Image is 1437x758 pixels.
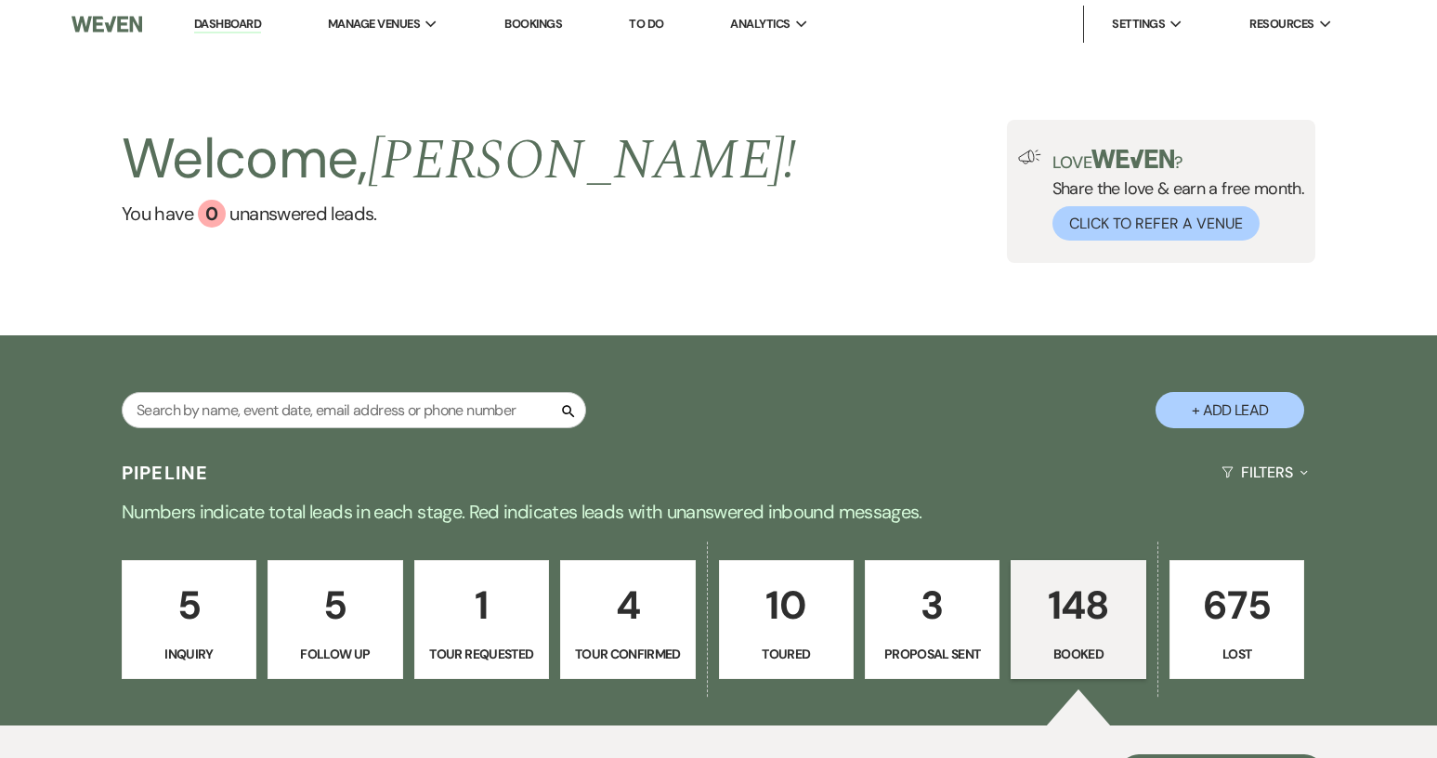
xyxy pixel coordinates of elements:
[50,497,1388,527] p: Numbers indicate total leads in each stage. Red indicates leads with unanswered inbound messages.
[560,560,695,679] a: 4Tour Confirmed
[1182,644,1292,664] p: Lost
[731,644,842,664] p: Toured
[731,574,842,636] p: 10
[877,574,987,636] p: 3
[368,118,797,203] span: [PERSON_NAME] !
[504,16,562,32] a: Bookings
[1023,644,1133,664] p: Booked
[426,644,537,664] p: Tour Requested
[730,15,790,33] span: Analytics
[122,460,209,486] h3: Pipeline
[198,200,226,228] div: 0
[122,120,797,200] h2: Welcome,
[1156,392,1304,428] button: + Add Lead
[629,16,663,32] a: To Do
[1011,560,1145,679] a: 148Booked
[1169,560,1304,679] a: 675Lost
[268,560,402,679] a: 5Follow Up
[122,392,586,428] input: Search by name, event date, email address or phone number
[865,560,999,679] a: 3Proposal Sent
[426,574,537,636] p: 1
[719,560,854,679] a: 10Toured
[134,644,244,664] p: Inquiry
[877,644,987,664] p: Proposal Sent
[1041,150,1305,241] div: Share the love & earn a free month.
[194,16,261,33] a: Dashboard
[1052,206,1260,241] button: Click to Refer a Venue
[1052,150,1305,171] p: Love ?
[122,200,797,228] a: You have 0 unanswered leads.
[1091,150,1174,168] img: weven-logo-green.svg
[1249,15,1313,33] span: Resources
[414,560,549,679] a: 1Tour Requested
[280,644,390,664] p: Follow Up
[1182,574,1292,636] p: 675
[72,5,141,44] img: Weven Logo
[1018,150,1041,164] img: loud-speaker-illustration.svg
[280,574,390,636] p: 5
[328,15,420,33] span: Manage Venues
[1023,574,1133,636] p: 148
[572,574,683,636] p: 4
[134,574,244,636] p: 5
[1214,448,1315,497] button: Filters
[1112,15,1165,33] span: Settings
[572,644,683,664] p: Tour Confirmed
[122,560,256,679] a: 5Inquiry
